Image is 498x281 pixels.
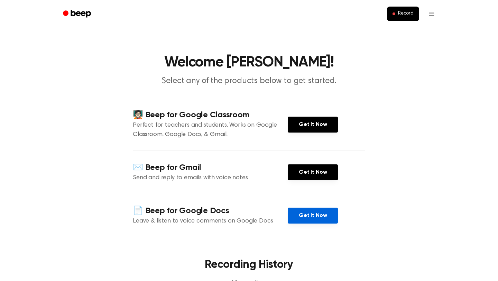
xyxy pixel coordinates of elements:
[133,162,288,173] h4: ✉️ Beep for Gmail
[116,75,382,87] p: Select any of the products below to get started.
[133,173,288,183] p: Send and reply to emails with voice notes
[144,256,354,273] h3: Recording History
[133,109,288,121] h4: 🧑🏻‍🏫 Beep for Google Classroom
[288,208,338,224] a: Get It Now
[133,121,288,139] p: Perfect for teachers and students. Works on Google Classroom, Google Docs, & Gmail.
[398,11,414,17] span: Record
[133,205,288,217] h4: 📄 Beep for Google Docs
[288,117,338,133] a: Get It Now
[133,217,288,226] p: Leave & listen to voice comments on Google Docs
[423,6,440,22] button: Open menu
[58,7,97,21] a: Beep
[387,7,419,21] button: Record
[72,55,426,70] h1: Welcome [PERSON_NAME]!
[288,164,338,180] a: Get It Now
